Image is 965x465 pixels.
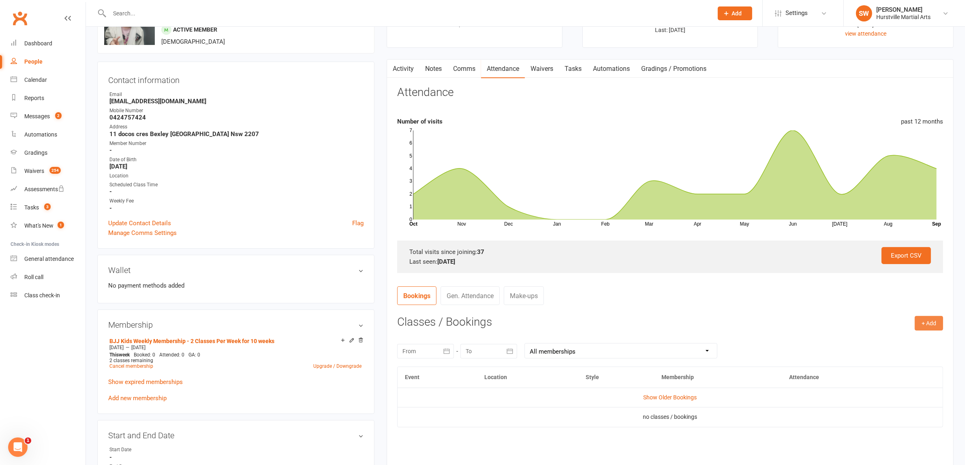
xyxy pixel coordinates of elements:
[107,8,707,19] input: Search...
[437,258,455,265] strong: [DATE]
[109,156,364,164] div: Date of Birth
[8,437,28,457] iframe: Intercom live chat
[109,163,364,170] strong: [DATE]
[11,89,86,107] a: Reports
[441,286,500,305] a: Gen. Attendance
[108,281,364,290] li: No payment methods added
[352,218,364,228] a: Flag
[109,114,364,121] strong: 0424757424
[109,446,176,454] div: Start Date
[901,117,943,126] div: past 12 months
[856,5,872,21] div: SW
[11,144,86,162] a: Gradings
[24,149,47,156] div: Gradings
[11,53,86,71] a: People
[654,367,782,388] th: Membership
[559,60,587,78] a: Tasks
[25,437,31,444] span: 1
[24,58,43,65] div: People
[109,91,364,98] div: Email
[109,197,364,205] div: Weekly Fee
[108,395,167,402] a: Add new membership
[587,60,635,78] a: Automations
[109,345,124,350] span: [DATE]
[481,60,525,78] a: Attendance
[11,180,86,198] a: Assessments
[24,274,43,280] div: Roll call
[11,217,86,235] a: What's New1
[882,247,931,264] a: Export CSV
[109,98,364,105] strong: [EMAIL_ADDRESS][DOMAIN_NAME]
[409,247,931,257] div: Total visits since joining:
[397,118,443,125] strong: Number of visits
[419,60,447,78] a: Notes
[11,250,86,268] a: General attendance kiosk mode
[11,162,86,180] a: Waivers 254
[108,218,171,228] a: Update Contact Details
[24,292,60,299] div: Class check-in
[55,112,62,119] span: 2
[109,454,364,461] strong: -
[11,34,86,53] a: Dashboard
[24,77,47,83] div: Calendar
[11,107,86,126] a: Messages 2
[188,352,200,358] span: GA: 0
[10,8,30,28] a: Clubworx
[24,95,44,101] div: Reports
[477,248,484,256] strong: 37
[107,344,364,351] div: —
[109,338,274,344] a: BJJ Kids Weekly Membership - 2 Classes Per Week for 10 weeks
[24,40,52,47] div: Dashboard
[11,71,86,89] a: Calendar
[11,268,86,286] a: Roll call
[109,172,364,180] div: Location
[109,123,364,131] div: Address
[159,352,184,358] span: Attended: 0
[108,73,364,85] h3: Contact information
[477,367,578,388] th: Location
[845,30,886,37] a: view attendance
[11,126,86,144] a: Automations
[409,257,931,267] div: Last seen:
[24,256,74,262] div: General attendance
[134,352,155,358] span: Booked: 0
[131,345,145,350] span: [DATE]
[24,222,53,229] div: What's New
[387,60,419,78] a: Activity
[635,60,712,78] a: Gradings / Promotions
[397,286,436,305] a: Bookings
[876,6,931,13] div: [PERSON_NAME]
[58,222,64,228] span: 1
[24,113,50,119] div: Messages
[108,378,183,386] a: Show expired memberships
[49,167,61,174] span: 254
[398,367,477,388] th: Event
[782,367,903,388] th: Attendance
[109,130,364,138] strong: 11 docos cres Bexley [GEOGRAPHIC_DATA] Nsw 2207
[11,198,86,217] a: Tasks 3
[107,352,132,358] div: week
[732,10,742,17] span: Add
[109,205,364,212] strong: -
[397,86,454,99] h3: Attendance
[24,168,44,174] div: Waivers
[24,204,39,211] div: Tasks
[109,188,364,195] strong: -
[24,131,57,138] div: Automations
[161,38,225,45] span: [DEMOGRAPHIC_DATA]
[109,363,153,369] a: Cancel membership
[44,203,51,210] span: 3
[108,320,364,329] h3: Membership
[447,60,481,78] a: Comms
[109,181,364,189] div: Scheduled Class Time
[109,358,153,363] span: 2 classes remaining
[108,228,177,238] a: Manage Comms Settings
[11,286,86,305] a: Class kiosk mode
[876,13,931,21] div: Hurstville Martial Arts
[525,60,559,78] a: Waivers
[644,394,697,401] a: Show Older Bookings
[398,407,943,427] td: no classes / bookings
[578,367,654,388] th: Style
[173,26,217,33] span: Active member
[108,431,364,440] h3: Start and End Date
